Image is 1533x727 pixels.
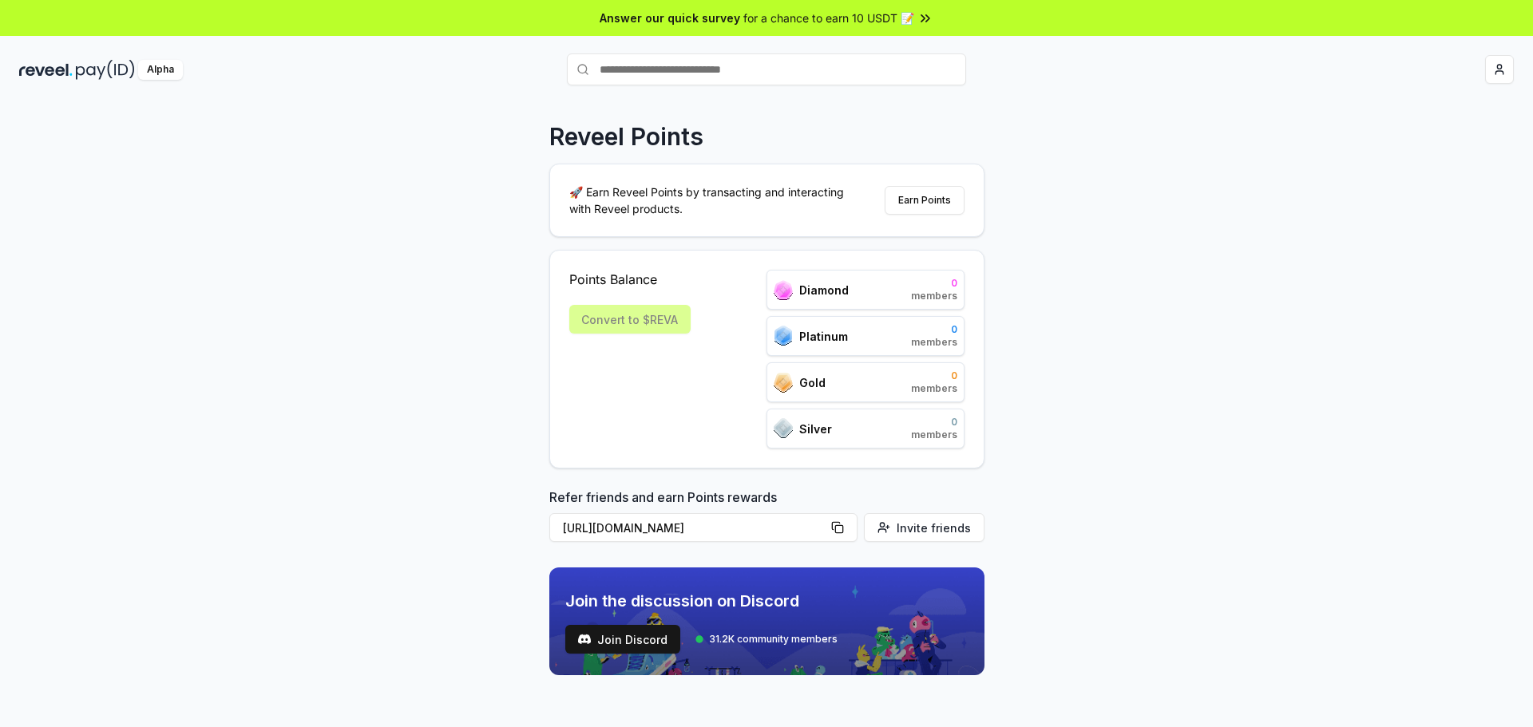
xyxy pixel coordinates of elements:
span: members [911,429,957,441]
span: for a chance to earn 10 USDT 📝 [743,10,914,26]
span: Gold [799,374,826,391]
img: reveel_dark [19,60,73,80]
span: Points Balance [569,270,691,289]
img: ranks_icon [774,326,793,346]
img: ranks_icon [774,373,793,393]
p: 🚀 Earn Reveel Points by transacting and interacting with Reveel products. [569,184,857,217]
div: Refer friends and earn Points rewards [549,488,984,548]
button: [URL][DOMAIN_NAME] [549,513,858,542]
span: 0 [911,416,957,429]
span: Join Discord [597,631,667,648]
span: 0 [911,277,957,290]
button: Earn Points [885,186,965,215]
button: Join Discord [565,625,680,654]
span: Invite friends [897,520,971,536]
img: test [578,633,591,646]
img: pay_id [76,60,135,80]
span: 0 [911,323,957,336]
span: Diamond [799,282,849,298]
img: discord_banner [549,567,984,675]
span: members [911,382,957,395]
span: 0 [911,369,957,382]
a: testJoin Discord [565,625,680,654]
img: ranks_icon [774,280,793,300]
p: Reveel Points [549,122,703,151]
img: ranks_icon [774,418,793,439]
span: Platinum [799,328,848,345]
button: Invite friends [864,513,984,542]
span: Silver [799,421,832,437]
span: Join the discussion on Discord [565,590,838,612]
span: members [911,290,957,302]
div: Alpha [138,60,183,80]
span: Answer our quick survey [600,10,740,26]
span: members [911,336,957,349]
span: 31.2K community members [709,633,838,646]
